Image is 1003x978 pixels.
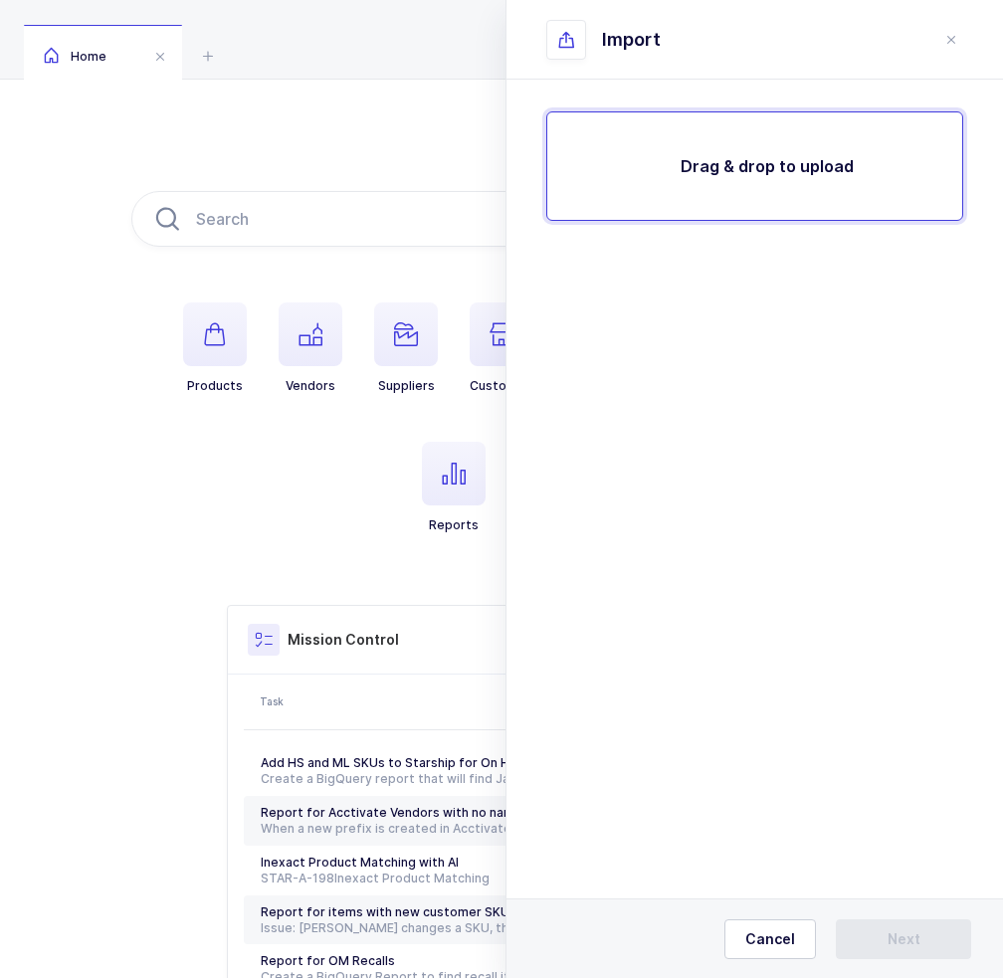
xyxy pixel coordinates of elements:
button: Vendors [279,302,342,394]
button: close drawer [939,28,963,52]
div: Issue: [PERSON_NAME] changes a SKU, the new SKU does not get matched to the Janus product as it's... [261,920,662,936]
span: Report for Acctivate Vendors with no name [261,805,522,820]
h2: Drag & drop to upload [681,154,854,178]
button: Suppliers [374,302,438,394]
button: Reports [422,442,486,533]
button: Next [836,919,971,959]
span: Report for OM Recalls [261,953,395,968]
button: Customers [470,302,537,394]
button: Products [183,302,247,394]
span: Add HS and ML SKUs to Starship for On Hand offers [261,755,574,770]
button: Cancel [724,919,816,959]
span: Cancel [745,929,795,949]
h3: Mission Control [288,630,399,650]
div: Task [260,693,664,709]
div: Inexact Product Matching [261,871,662,886]
div: Create a BigQuery report that will find Janus and Mission products that do not have a HS or ML SK... [261,771,662,787]
input: Search [131,191,872,247]
div: When a new prefix is created in Acctivate, the prefix needs to be merged with an existing vendor ... [261,821,662,837]
span: Inexact Product Matching with AI [261,855,459,870]
span: Report for items with new customer SKU [261,904,509,919]
span: Import [602,28,661,52]
a: STAR-A-198 [261,871,334,885]
span: Next [888,929,920,949]
span: Home [44,49,106,64]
